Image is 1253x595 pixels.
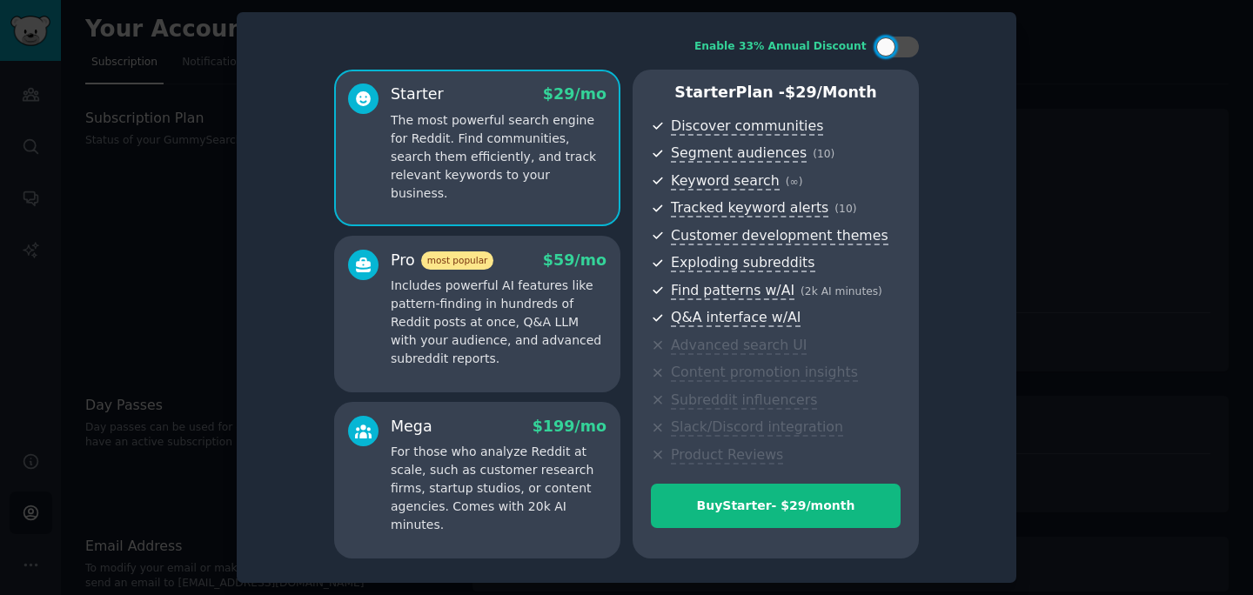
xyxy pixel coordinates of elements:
span: Subreddit influencers [671,391,817,410]
p: Starter Plan - [651,82,901,104]
span: ( 2k AI minutes ) [801,285,882,297]
span: ( ∞ ) [786,176,803,188]
span: Find patterns w/AI [671,282,794,300]
span: $ 59 /mo [543,251,606,269]
span: Advanced search UI [671,337,807,355]
div: Mega [391,416,432,438]
span: Tracked keyword alerts [671,199,828,217]
span: Q&A interface w/AI [671,309,801,327]
span: Exploding subreddits [671,254,814,272]
span: Product Reviews [671,446,783,465]
div: Pro [391,250,493,271]
span: ( 10 ) [813,148,834,160]
span: Content promotion insights [671,364,858,382]
span: $ 199 /mo [533,418,606,435]
span: Keyword search [671,172,780,191]
span: Discover communities [671,117,823,136]
div: Enable 33% Annual Discount [694,39,867,55]
span: ( 10 ) [834,203,856,215]
span: most popular [421,251,494,270]
div: Starter [391,84,444,105]
span: Customer development themes [671,227,888,245]
div: Buy Starter - $ 29 /month [652,497,900,515]
span: $ 29 /mo [543,85,606,103]
span: Segment audiences [671,144,807,163]
button: BuyStarter- $29/month [651,484,901,528]
p: Includes powerful AI features like pattern-finding in hundreds of Reddit posts at once, Q&A LLM w... [391,277,606,368]
span: Slack/Discord integration [671,418,843,437]
p: The most powerful search engine for Reddit. Find communities, search them efficiently, and track ... [391,111,606,203]
span: $ 29 /month [785,84,877,101]
p: For those who analyze Reddit at scale, such as customer research firms, startup studios, or conte... [391,443,606,534]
